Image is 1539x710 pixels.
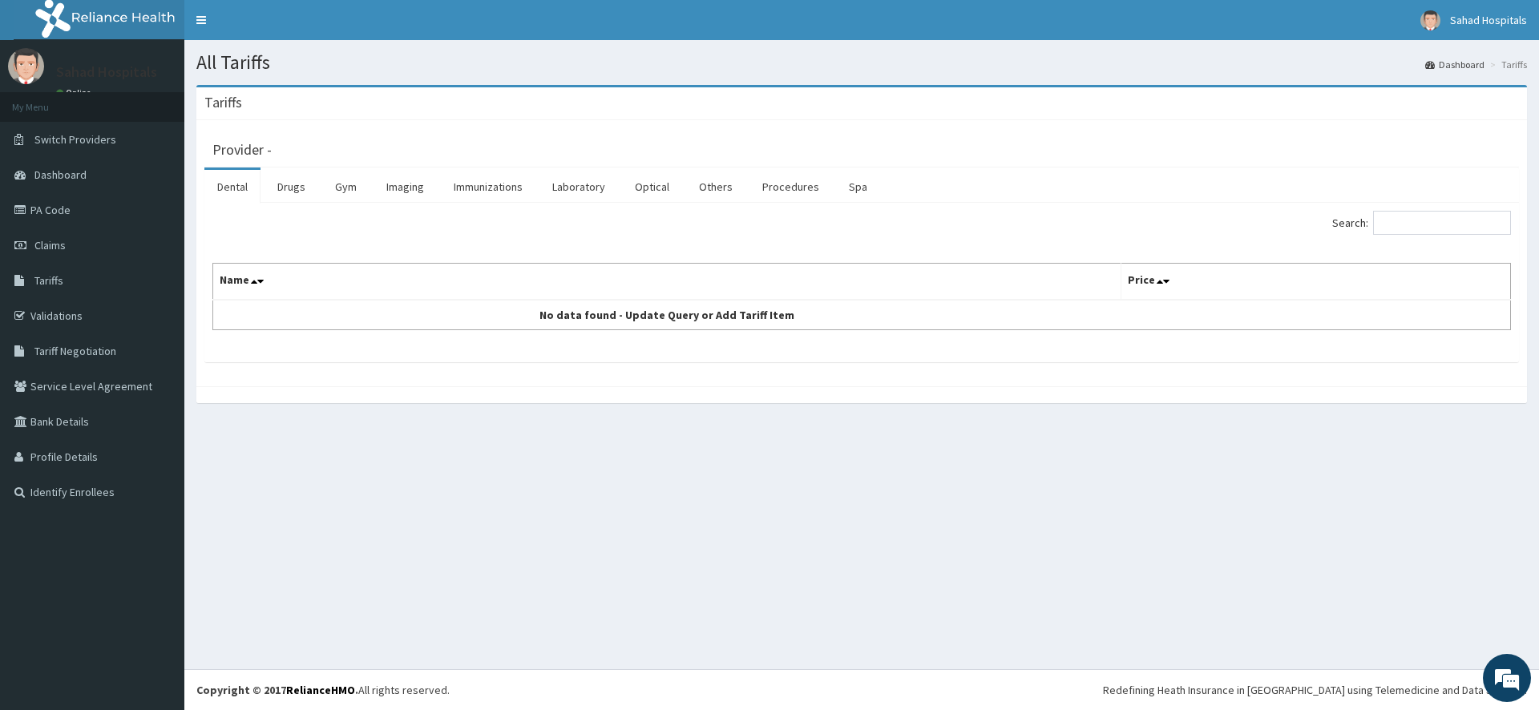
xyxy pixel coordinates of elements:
[56,65,157,79] p: Sahad Hospitals
[265,170,318,204] a: Drugs
[836,170,880,204] a: Spa
[34,238,66,252] span: Claims
[749,170,832,204] a: Procedures
[8,48,44,84] img: User Image
[196,683,358,697] strong: Copyright © 2017 .
[1373,211,1511,235] input: Search:
[196,52,1527,73] h1: All Tariffs
[56,87,95,99] a: Online
[184,669,1539,710] footer: All rights reserved.
[374,170,437,204] a: Imaging
[286,683,355,697] a: RelianceHMO
[213,264,1121,301] th: Name
[34,344,116,358] span: Tariff Negotiation
[34,273,63,288] span: Tariffs
[34,167,87,182] span: Dashboard
[1450,13,1527,27] span: Sahad Hospitals
[1425,58,1484,71] a: Dashboard
[441,170,535,204] a: Immunizations
[1121,264,1511,301] th: Price
[1420,10,1440,30] img: User Image
[204,170,261,204] a: Dental
[213,300,1121,330] td: No data found - Update Query or Add Tariff Item
[322,170,370,204] a: Gym
[539,170,618,204] a: Laboratory
[212,143,272,157] h3: Provider -
[622,170,682,204] a: Optical
[1486,58,1527,71] li: Tariffs
[34,132,116,147] span: Switch Providers
[1332,211,1511,235] label: Search:
[1103,682,1527,698] div: Redefining Heath Insurance in [GEOGRAPHIC_DATA] using Telemedicine and Data Science!
[204,95,242,110] h3: Tariffs
[686,170,745,204] a: Others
